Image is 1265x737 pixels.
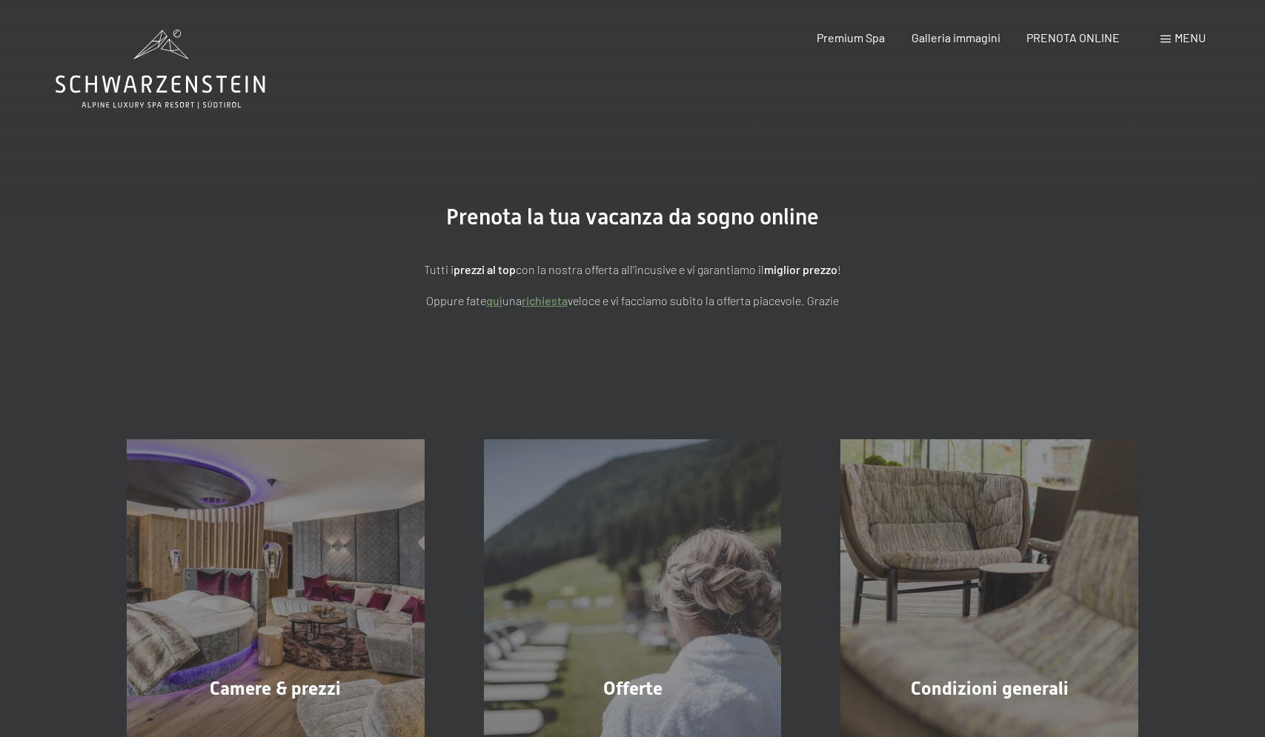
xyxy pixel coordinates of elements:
[446,204,819,230] span: Prenota la tua vacanza da sogno online
[1026,30,1120,44] a: PRENOTA ONLINE
[911,678,1069,699] span: Condizioni generali
[454,262,516,276] strong: prezzi al top
[912,30,1000,44] a: Galleria immagini
[262,291,1003,310] p: Oppure fate una veloce e vi facciamo subito la offerta piacevole. Grazie
[603,678,663,699] span: Offerte
[486,293,502,307] a: quì
[522,293,568,307] a: richiesta
[764,262,837,276] strong: miglior prezzo
[811,439,1168,737] a: Vacanze in Trentino Alto Adige all'Hotel Schwarzenstein Condizioni generali
[1175,30,1206,44] span: Menu
[97,439,454,737] a: Vacanze in Trentino Alto Adige all'Hotel Schwarzenstein Camere & prezzi
[454,439,811,737] a: Vacanze in Trentino Alto Adige all'Hotel Schwarzenstein Offerte
[210,678,341,699] span: Camere & prezzi
[262,260,1003,279] p: Tutti i con la nostra offerta all'incusive e vi garantiamo il !
[817,30,885,44] a: Premium Spa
